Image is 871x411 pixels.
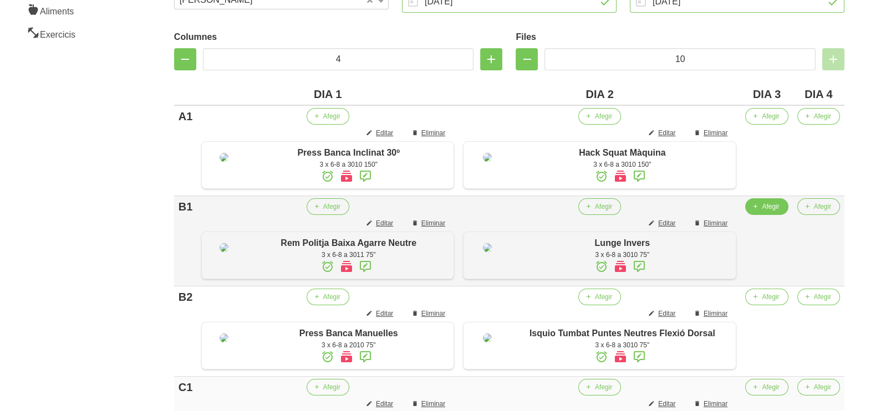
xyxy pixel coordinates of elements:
div: 3 x 6-8 a 2010 75" [249,340,448,350]
button: Afegir [745,108,788,125]
span: Editar [658,128,675,138]
span: Afegir [762,292,779,302]
span: Afegir [323,382,340,392]
button: Editar [359,125,402,141]
span: Eliminar [421,218,445,228]
button: Eliminar [405,305,454,322]
button: Afegir [797,379,840,395]
button: Eliminar [687,125,736,141]
label: Files [516,30,844,44]
img: 8ea60705-12ae-42e8-83e1-4ba62b1261d5%2Factivities%2F58578-press-banca-manuelles-png.png [220,333,228,342]
span: Afegir [323,292,340,302]
button: Afegir [307,289,349,305]
img: 8ea60705-12ae-42e8-83e1-4ba62b1261d5%2Factivities%2F31583-hack-squat-png.png [483,153,492,162]
span: Afegir [595,202,612,212]
span: Afegir [762,382,779,392]
span: Editar [376,309,393,318]
button: Afegir [745,379,788,395]
span: Afegir [323,111,340,121]
div: 3 x 6-8 a 3010 75" [514,250,730,260]
span: Rem Politja Baixa Agarre Neutre [281,238,416,248]
span: Afegir [762,111,779,121]
button: Eliminar [405,215,454,232]
div: 3 x 6-8 a 3010 150" [249,160,448,169]
div: DIA 3 [745,86,788,102]
span: Afegir [814,292,831,302]
button: Editar [359,215,402,232]
button: Afegir [307,379,349,395]
img: 8ea60705-12ae-42e8-83e1-4ba62b1261d5%2Factivities%2F38313-isquio-estirat-jpg.jpg [483,333,492,342]
div: B2 [179,289,193,305]
span: Eliminar [421,309,445,318]
span: Lunge Invers [594,238,650,248]
img: 8ea60705-12ae-42e8-83e1-4ba62b1261d5%2Factivities%2F86146-press-banca-inclinat-png.png [220,153,228,162]
label: Columnes [174,30,503,44]
span: Eliminar [704,218,727,228]
div: DIA 1 [201,86,454,102]
span: Editar [376,128,393,138]
div: DIA 4 [797,86,840,102]
button: Afegir [307,198,349,215]
span: Eliminar [421,128,445,138]
button: Afegir [578,198,621,215]
button: Eliminar [405,125,454,141]
span: Afegir [323,202,340,212]
span: Press Banca Inclinat 30º [297,148,400,157]
div: 3 x 6-8 a 3011 75" [249,250,448,260]
span: Eliminar [704,309,727,318]
span: Afegir [762,202,779,212]
span: Editar [658,399,675,409]
span: Eliminar [704,399,727,409]
span: Editar [658,218,675,228]
button: Editar [641,215,684,232]
span: Hack Squat Màquina [579,148,665,157]
span: Editar [376,218,393,228]
span: Afegir [814,382,831,392]
button: Afegir [578,379,621,395]
button: Afegir [745,289,788,305]
span: Editar [658,309,675,318]
span: Isquio Tumbat Puntes Neutres Flexió Dorsal [529,328,715,338]
div: 3 x 6-8 a 3010 75" [514,340,730,350]
span: Afegir [595,111,612,121]
button: Afegir [745,198,788,215]
button: Afegir [578,289,621,305]
img: 8ea60705-12ae-42e8-83e1-4ba62b1261d5%2Factivities%2F6275-rem-politja-baixa-neutre-jpg.jpg [220,243,228,252]
button: Afegir [797,108,840,125]
span: Afegir [814,111,831,121]
button: Editar [641,305,684,322]
button: Eliminar [687,305,736,322]
span: Afegir [595,292,612,302]
button: Editar [359,305,402,322]
span: Afegir [814,202,831,212]
button: Afegir [797,289,840,305]
div: DIA 2 [463,86,736,102]
img: 8ea60705-12ae-42e8-83e1-4ba62b1261d5%2Factivities%2F16456-lunge-jpg.jpg [483,243,492,252]
button: Eliminar [687,215,736,232]
div: 3 x 6-8 a 3010 150" [514,160,730,169]
button: Afegir [307,108,349,125]
div: A1 [179,108,193,125]
span: Press Banca Manuelles [299,328,398,338]
button: Afegir [578,108,621,125]
a: Exercicis [20,22,114,45]
span: Eliminar [704,128,727,138]
button: Afegir [797,198,840,215]
span: Afegir [595,382,612,392]
button: Editar [641,125,684,141]
div: B1 [179,198,193,215]
span: Eliminar [421,399,445,409]
div: C1 [179,379,193,395]
span: Editar [376,399,393,409]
